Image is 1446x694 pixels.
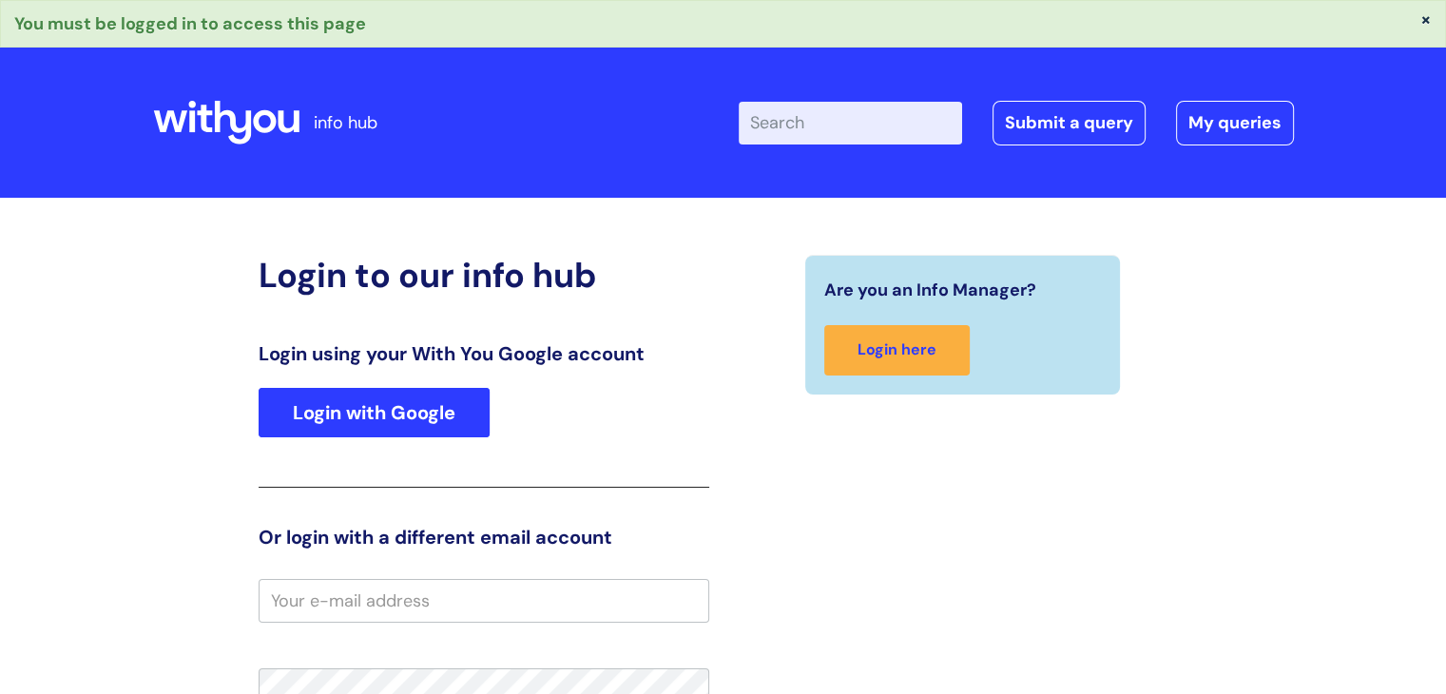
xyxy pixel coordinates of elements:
p: info hub [314,107,377,138]
a: Login with Google [259,388,490,437]
input: Your e-mail address [259,579,709,623]
a: My queries [1176,101,1294,145]
h3: Or login with a different email account [259,526,709,549]
span: Are you an Info Manager? [824,275,1036,305]
h2: Login to our info hub [259,255,709,296]
a: Submit a query [993,101,1146,145]
input: Search [739,102,962,144]
a: Login here [824,325,970,376]
h3: Login using your With You Google account [259,342,709,365]
button: × [1420,10,1432,28]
